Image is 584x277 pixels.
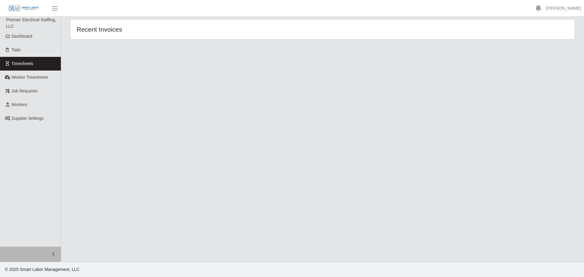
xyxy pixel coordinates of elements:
[12,47,21,52] span: Todo
[546,5,581,12] a: [PERSON_NAME]
[12,88,38,93] span: Job Requests
[5,267,79,272] span: © 2025 Smart Labor Management, LLC
[9,5,39,12] img: SLM Logo
[6,17,56,29] span: Premier Electrical Staffing, LLC
[77,26,276,33] h4: Recent Invoices
[12,34,33,39] span: Dashboard
[12,102,27,107] span: Workers
[12,75,48,80] span: Worker Timesheets
[12,116,44,121] span: Supplier Settings
[12,61,33,66] span: Timesheets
